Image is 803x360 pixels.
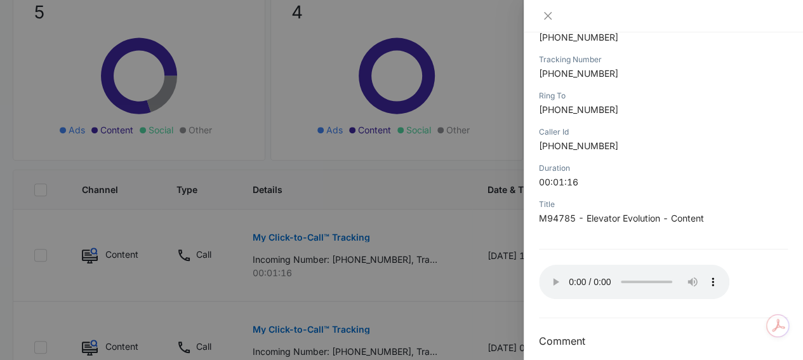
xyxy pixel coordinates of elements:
span: close [543,11,553,21]
span: [PHONE_NUMBER] [539,32,618,43]
div: Ring To [539,90,788,102]
span: [PHONE_NUMBER] [539,68,618,79]
div: Tracking Number [539,54,788,65]
h3: Comment [539,333,788,349]
span: [PHONE_NUMBER] [539,140,618,151]
div: Caller Id [539,126,788,138]
button: Close [539,10,557,22]
span: M94785 - Elevator Evolution - Content [539,213,704,223]
div: Title [539,199,788,210]
div: Duration [539,163,788,174]
span: 00:01:16 [539,177,578,187]
span: [PHONE_NUMBER] [539,104,618,115]
audio: Your browser does not support the audio tag. [539,265,729,299]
